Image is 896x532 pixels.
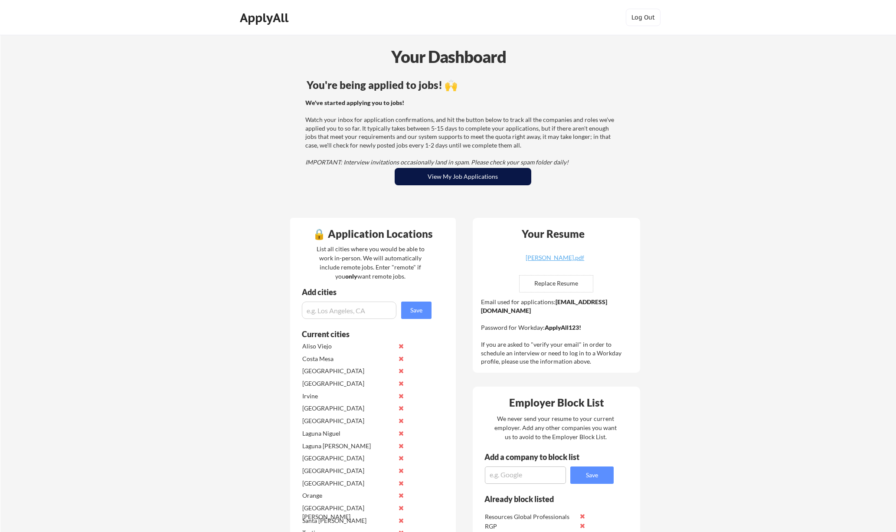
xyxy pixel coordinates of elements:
div: RGP [485,522,576,531]
div: We never send your resume to your current employer. Add any other companies you want us to avoid ... [494,414,618,441]
strong: We've started applying you to jobs! [305,99,404,106]
div: List all cities where you would be able to work in-person. We will automatically include remote j... [311,244,430,281]
div: Add a company to block list [484,453,593,461]
div: Employer Block List [476,397,638,408]
div: Add cities [302,288,434,296]
div: [GEOGRAPHIC_DATA][PERSON_NAME] [302,504,394,521]
div: Already block listed [484,495,602,503]
div: Resources Global Professionals [485,512,576,521]
strong: [EMAIL_ADDRESS][DOMAIN_NAME] [481,298,607,314]
div: Irvine [302,392,394,401]
a: [PERSON_NAME].pdf [504,255,607,268]
div: Email used for applications: Password for Workday: If you are asked to "verify your email" in ord... [481,298,634,366]
div: [GEOGRAPHIC_DATA] [302,479,394,488]
button: Save [401,302,432,319]
div: Laguna [PERSON_NAME] [302,442,394,450]
div: 🔒 Application Locations [292,229,454,239]
div: [GEOGRAPHIC_DATA] [302,454,394,463]
div: ApplyAll [240,10,291,25]
div: [GEOGRAPHIC_DATA] [302,404,394,413]
div: [GEOGRAPHIC_DATA] [302,466,394,475]
div: [GEOGRAPHIC_DATA] [302,379,394,388]
div: Orange [302,491,394,500]
button: Log Out [626,9,661,26]
div: [PERSON_NAME].pdf [504,255,607,261]
div: [GEOGRAPHIC_DATA] [302,417,394,425]
div: Watch your inbox for application confirmations, and hit the button below to track all the compani... [305,99,618,167]
div: Your Resume [510,229,596,239]
button: View My Job Applications [395,168,531,185]
div: Aliso Viejo [302,342,394,351]
strong: only [345,273,357,280]
div: Costa Mesa [302,355,394,363]
em: IMPORTANT: Interview invitations occasionally land in spam. Please check your spam folder daily! [305,158,569,166]
div: Santa [PERSON_NAME] [302,516,394,525]
div: [GEOGRAPHIC_DATA] [302,367,394,375]
input: e.g. Los Angeles, CA [302,302,396,319]
div: Laguna Niguel [302,429,394,438]
div: You're being applied to jobs! 🙌 [307,80,619,90]
div: Your Dashboard [1,44,896,69]
strong: ApplyAll123! [545,324,581,331]
button: Save [570,466,614,484]
div: Current cities [302,330,422,338]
